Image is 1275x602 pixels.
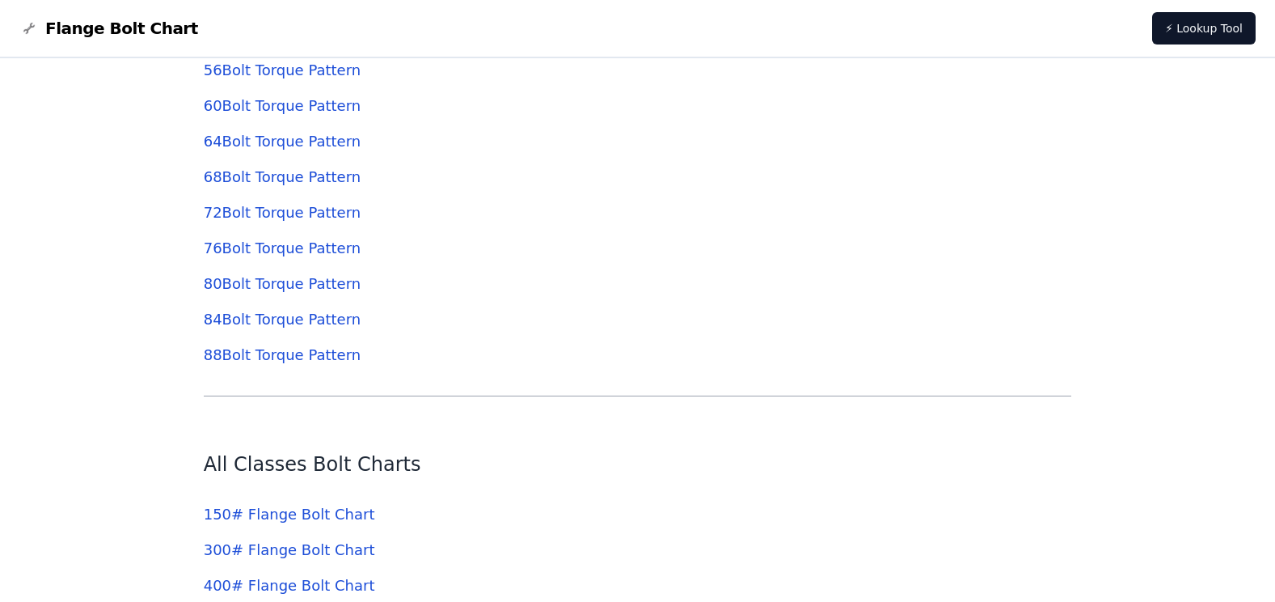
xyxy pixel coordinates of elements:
a: 88Bolt Torque Pattern [204,346,361,363]
a: 56Bolt Torque Pattern [204,61,361,78]
span: Flange Bolt Chart [45,17,198,40]
a: 68Bolt Torque Pattern [204,168,361,185]
a: 72Bolt Torque Pattern [204,204,361,221]
a: 300# Flange Bolt Chart [204,541,375,558]
a: All Classes Bolt Charts [204,453,421,476]
a: ⚡ Lookup Tool [1152,12,1256,45]
a: 60Bolt Torque Pattern [204,97,361,114]
a: 84Bolt Torque Pattern [204,311,361,328]
img: Flange Bolt Chart Logo [19,19,39,38]
a: 64Bolt Torque Pattern [204,133,361,150]
a: 80Bolt Torque Pattern [204,275,361,292]
a: 76Bolt Torque Pattern [204,240,361,256]
a: 150# Flange Bolt Chart [204,506,375,523]
a: Flange Bolt Chart LogoFlange Bolt Chart [19,17,198,40]
a: 400# Flange Bolt Chart [204,577,375,594]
